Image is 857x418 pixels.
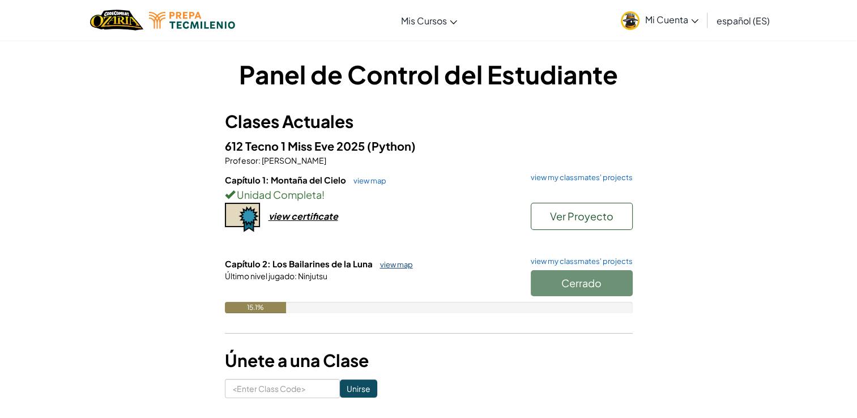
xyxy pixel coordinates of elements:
[225,174,348,185] span: Capítulo 1: Montaña del Cielo
[258,155,261,165] span: :
[225,271,295,281] span: Último nivel jugado
[615,2,704,38] a: Mi Cuenta
[395,5,463,36] a: Mis Cursos
[225,302,287,313] div: 15.1%
[645,14,698,25] span: Mi Cuenta
[225,139,367,153] span: 612 Tecno 1 Miss Eve 2025
[322,188,325,201] span: !
[348,176,386,185] a: view map
[225,210,338,222] a: view certificate
[367,139,416,153] span: (Python)
[225,203,260,232] img: certificate-icon.png
[340,379,377,398] input: Unirse
[268,210,338,222] div: view certificate
[225,348,633,373] h3: Únete a una Clase
[401,15,447,27] span: Mis Cursos
[225,57,633,92] h1: Panel de Control del Estudiante
[531,203,633,230] button: Ver Proyecto
[525,258,633,265] a: view my classmates' projects
[717,15,770,27] span: español (ES)
[90,8,143,32] a: Ozaria by CodeCombat logo
[711,5,775,36] a: español (ES)
[550,210,613,223] span: Ver Proyecto
[225,258,374,269] span: Capítulo 2: Los Bailarines de la Luna
[297,271,327,281] span: Ninjutsu
[90,8,143,32] img: Home
[149,12,235,29] img: Tecmilenio logo
[261,155,326,165] span: [PERSON_NAME]
[235,188,322,201] span: Unidad Completa
[621,11,639,30] img: avatar
[525,174,633,181] a: view my classmates' projects
[225,109,633,134] h3: Clases Actuales
[225,379,340,398] input: <Enter Class Code>
[374,260,413,269] a: view map
[295,271,297,281] span: :
[225,155,258,165] span: Profesor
